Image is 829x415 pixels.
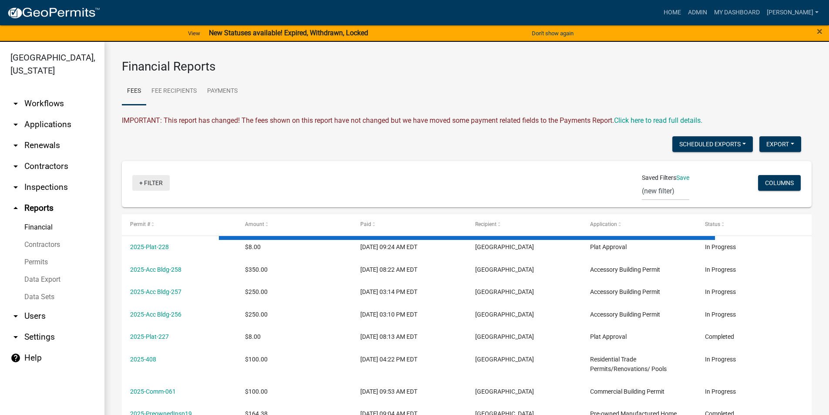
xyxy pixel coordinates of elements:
[475,266,534,273] span: Crawford County
[245,243,261,250] span: $8.00
[130,243,169,250] a: 2025-Plat-228
[122,214,237,235] datatable-header-cell: Permit #
[245,388,268,395] span: $100.00
[352,214,467,235] datatable-header-cell: Paid
[817,25,822,37] span: ×
[590,243,627,250] span: Plat Approval
[146,78,202,105] a: Fee Recipients
[705,388,736,395] span: In Progress
[475,333,534,340] span: Crawford County
[237,214,352,235] datatable-header-cell: Amount
[245,311,268,318] span: $250.00
[360,387,459,397] div: [DATE] 09:53 AM EDT
[245,333,261,340] span: $8.00
[10,98,21,109] i: arrow_drop_down
[817,26,822,37] button: Close
[10,203,21,213] i: arrow_drop_up
[590,288,660,295] span: Accessory Building Permit
[475,356,534,363] span: Crawford County
[475,388,534,395] span: Crawford County
[705,311,736,318] span: In Progress
[590,266,660,273] span: Accessory Building Permit
[10,311,21,321] i: arrow_drop_down
[10,182,21,192] i: arrow_drop_down
[676,174,689,181] a: Save
[590,333,627,340] span: Plat Approval
[528,26,577,40] button: Don't show again
[467,214,581,235] datatable-header-cell: Recipient
[705,288,736,295] span: In Progress
[185,26,204,40] a: View
[360,332,459,342] div: [DATE] 08:13 AM EDT
[130,288,181,295] a: 2025-Acc Bldg-257
[475,221,497,227] span: Recipient
[590,356,667,373] span: Residential Trade Permits/Renovations/ Pools
[475,311,534,318] span: Crawford County
[660,4,685,21] a: Home
[711,4,763,21] a: My Dashboard
[209,29,368,37] strong: New Statuses available! Expired, Withdrawn, Locked
[685,4,711,21] a: Admin
[130,388,176,395] a: 2025-Comm-061
[697,214,812,235] datatable-header-cell: Status
[10,119,21,130] i: arrow_drop_down
[10,161,21,172] i: arrow_drop_down
[245,266,268,273] span: $350.00
[130,221,150,227] span: Permit #
[672,136,753,152] button: Scheduled Exports
[122,59,812,74] h3: Financial Reports
[759,136,801,152] button: Export
[130,356,156,363] a: 2025-408
[10,353,21,363] i: help
[360,242,459,252] div: [DATE] 09:24 AM EDT
[245,356,268,363] span: $100.00
[360,221,371,227] span: Paid
[202,78,243,105] a: Payments
[122,78,146,105] a: Fees
[642,173,676,182] span: Saved Filters
[130,311,181,318] a: 2025-Acc Bldg-256
[475,288,534,295] span: Crawford County
[130,266,181,273] a: 2025-Acc Bldg-258
[705,333,734,340] span: Completed
[360,265,459,275] div: [DATE] 08:22 AM EDT
[590,221,617,227] span: Application
[10,140,21,151] i: arrow_drop_down
[590,388,665,395] span: Commercial Building Permit
[10,332,21,342] i: arrow_drop_down
[705,243,736,250] span: In Progress
[614,116,702,125] a: Click here to read full details.
[582,214,697,235] datatable-header-cell: Application
[130,333,169,340] a: 2025-Plat-227
[132,175,170,191] a: + Filter
[360,354,459,364] div: [DATE] 04:22 PM EDT
[360,310,459,320] div: [DATE] 03:10 PM EDT
[705,221,720,227] span: Status
[245,288,268,295] span: $250.00
[763,4,822,21] a: [PERSON_NAME]
[705,266,736,273] span: In Progress
[705,356,736,363] span: In Progress
[590,311,660,318] span: Accessory Building Permit
[475,243,534,250] span: Crawford County
[758,175,801,191] button: Columns
[122,115,812,126] div: IMPORTANT: This report has changed! The fees shown on this report have not changed but we have mo...
[245,221,264,227] span: Amount
[360,287,459,297] div: [DATE] 03:14 PM EDT
[614,116,702,125] wm-modal-confirm: Upcoming Changes to Daily Fees Report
